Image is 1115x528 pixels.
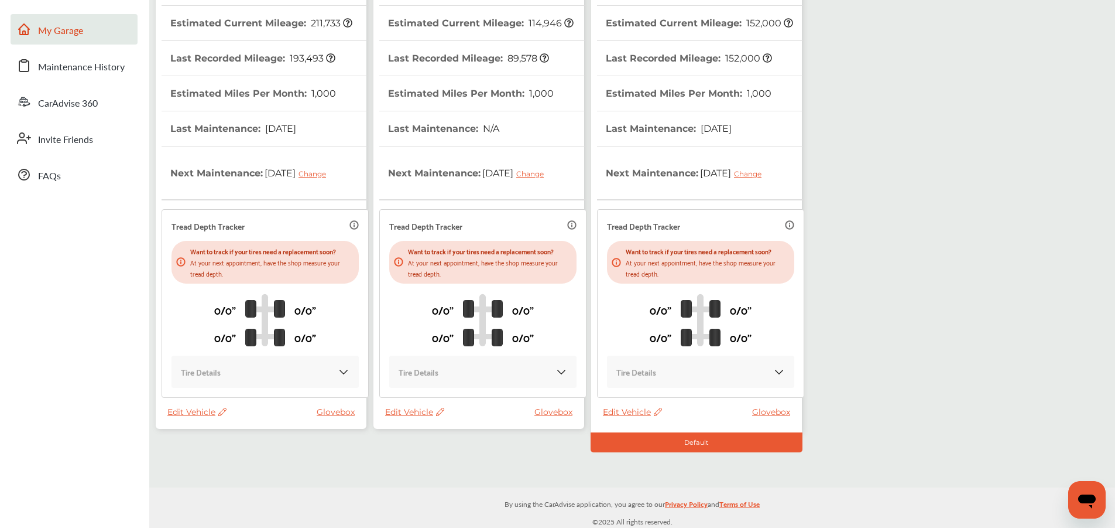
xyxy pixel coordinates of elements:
[626,246,790,257] p: Want to track if your tires need a replacement soon?
[555,366,567,378] img: KOKaJQAAAABJRU5ErkJggg==
[1068,481,1106,519] iframe: Button to launch messaging window
[606,76,771,111] th: Estimated Miles Per Month :
[745,88,771,99] span: 1,000
[245,294,285,346] img: tire_track_logo.b900bcbc.svg
[603,407,662,417] span: Edit Vehicle
[626,257,790,279] p: At your next appointment, have the shop measure your tread depth.
[38,96,98,111] span: CarAdvise 360
[388,147,553,199] th: Next Maintenance :
[512,301,534,319] p: 0/0"
[699,123,732,134] span: [DATE]
[745,18,793,29] span: 152,000
[698,158,770,188] span: [DATE]
[294,301,316,319] p: 0/0"
[11,159,138,190] a: FAQs
[171,219,245,233] p: Tread Depth Tracker
[616,365,656,379] p: Tire Details
[730,301,752,319] p: 0/0"
[388,41,549,76] th: Last Recorded Mileage :
[170,76,336,111] th: Estimated Miles Per Month :
[263,123,296,134] span: [DATE]
[681,294,721,346] img: tire_track_logo.b900bcbc.svg
[506,53,549,64] span: 89,578
[167,407,227,417] span: Edit Vehicle
[288,53,335,64] span: 193,493
[388,76,554,111] th: Estimated Miles Per Month :
[752,407,796,417] a: Glovebox
[388,111,499,146] th: Last Maintenance :
[170,111,296,146] th: Last Maintenance :
[607,219,680,233] p: Tread Depth Tracker
[408,257,572,279] p: At your next appointment, have the shop measure your tread depth.
[190,246,354,257] p: Want to track if your tires need a replacement soon?
[170,41,335,76] th: Last Recorded Mileage :
[527,88,554,99] span: 1,000
[606,147,770,199] th: Next Maintenance :
[181,365,221,379] p: Tire Details
[432,328,454,346] p: 0/0"
[11,87,138,117] a: CarAdvise 360
[730,328,752,346] p: 0/0"
[263,158,335,188] span: [DATE]
[606,6,793,40] th: Estimated Current Mileage :
[650,301,671,319] p: 0/0"
[734,169,767,178] div: Change
[214,328,236,346] p: 0/0"
[408,246,572,257] p: Want to track if your tires need a replacement soon?
[385,407,444,417] span: Edit Vehicle
[512,328,534,346] p: 0/0"
[38,23,83,39] span: My Garage
[299,169,332,178] div: Change
[338,366,349,378] img: KOKaJQAAAABJRU5ErkJggg==
[399,365,438,379] p: Tire Details
[11,123,138,154] a: Invite Friends
[723,53,772,64] span: 152,000
[463,294,503,346] img: tire_track_logo.b900bcbc.svg
[38,132,93,148] span: Invite Friends
[190,257,354,279] p: At your next appointment, have the shop measure your tread depth.
[11,14,138,45] a: My Garage
[170,147,335,199] th: Next Maintenance :
[170,6,352,40] th: Estimated Current Mileage :
[38,60,125,75] span: Maintenance History
[534,407,578,417] a: Glovebox
[317,407,361,417] a: Glovebox
[606,111,732,146] th: Last Maintenance :
[773,366,785,378] img: KOKaJQAAAABJRU5ErkJggg==
[527,18,574,29] span: 114,946
[11,50,138,81] a: Maintenance History
[388,6,574,40] th: Estimated Current Mileage :
[309,18,352,29] span: 211,733
[606,41,772,76] th: Last Recorded Mileage :
[432,301,454,319] p: 0/0"
[591,432,802,452] div: Default
[650,328,671,346] p: 0/0"
[481,123,499,134] span: N/A
[214,301,236,319] p: 0/0"
[294,328,316,346] p: 0/0"
[665,498,708,516] a: Privacy Policy
[516,169,550,178] div: Change
[389,219,462,233] p: Tread Depth Tracker
[38,169,61,184] span: FAQs
[149,498,1115,510] p: By using the CarAdvise application, you agree to our and
[310,88,336,99] span: 1,000
[481,158,553,188] span: [DATE]
[719,498,760,516] a: Terms of Use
